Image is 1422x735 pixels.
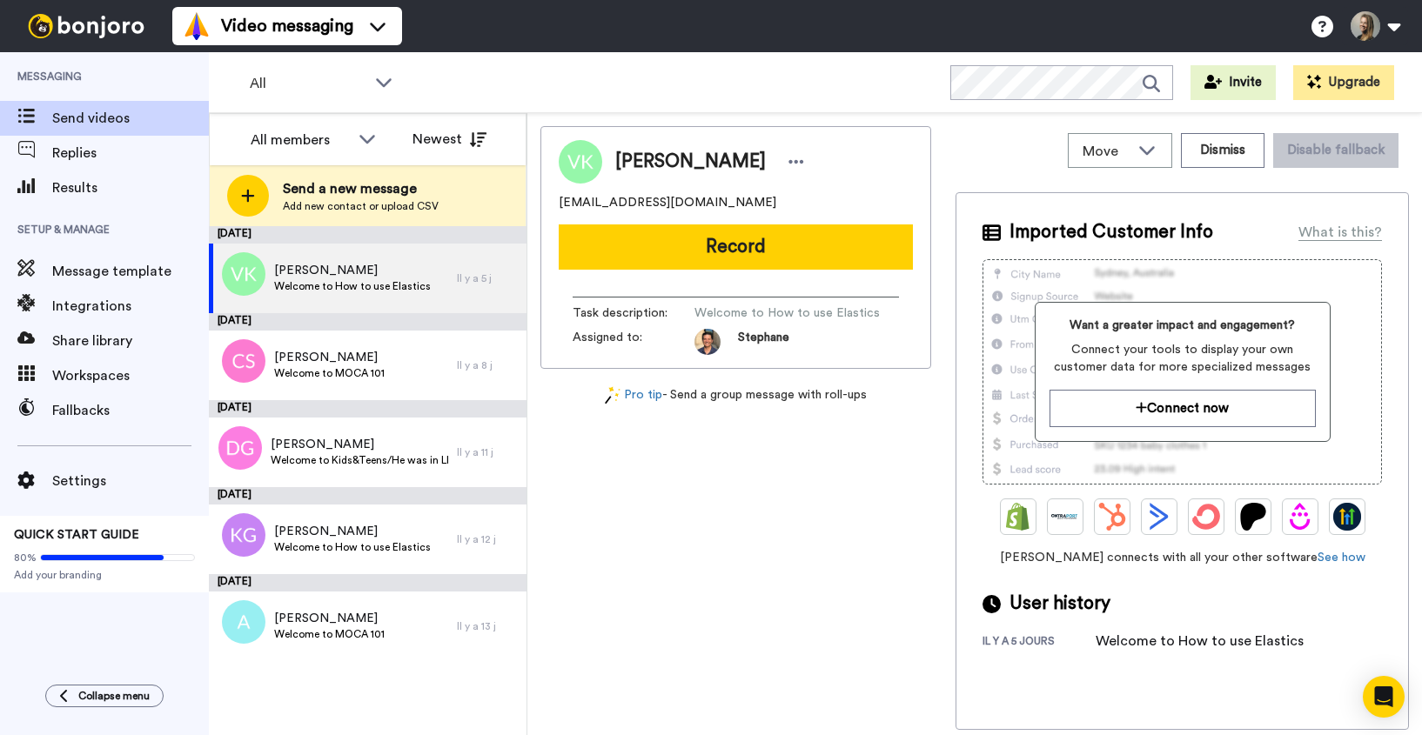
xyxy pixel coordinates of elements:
[274,279,431,293] span: Welcome to How to use Elastics
[274,366,385,380] span: Welcome to MOCA 101
[1009,591,1110,617] span: User history
[1004,503,1032,531] img: Shopify
[222,600,265,644] img: a.png
[274,262,431,279] span: [PERSON_NAME]
[1181,133,1264,168] button: Dismiss
[221,14,353,38] span: Video messaging
[274,610,385,627] span: [PERSON_NAME]
[52,365,209,386] span: Workspaces
[274,523,431,540] span: [PERSON_NAME]
[615,149,766,175] span: [PERSON_NAME]
[251,130,350,150] div: All members
[283,178,439,199] span: Send a new message
[209,313,527,331] div: [DATE]
[52,400,209,421] span: Fallbacks
[1051,503,1079,531] img: Ontraport
[209,487,527,504] div: [DATE]
[399,122,500,157] button: Newest
[274,627,385,641] span: Welcome to MOCA 101
[271,453,448,467] span: Welcome to Kids&Teens/He was in LIVE: Principes des aligneurs transparents - [GEOGRAPHIC_DATA]: N...
[14,551,37,565] span: 80%
[559,194,776,211] span: [EMAIL_ADDRESS][DOMAIN_NAME]
[1096,631,1304,651] div: Welcome to How to use Elastics
[1318,551,1365,564] a: See how
[1191,65,1276,100] button: Invite
[250,73,366,94] span: All
[457,358,518,372] div: Il y a 8 j
[457,532,518,546] div: Il y a 12 j
[52,261,209,282] span: Message template
[559,224,913,270] button: Record
[222,339,265,383] img: cs.png
[1363,676,1405,718] div: Open Intercom Messenger
[983,634,1096,651] div: il y a 5 jours
[457,271,518,285] div: Il y a 5 j
[1050,317,1316,334] span: Want a greater impact and engagement?
[457,619,518,633] div: Il y a 13 j
[21,14,151,38] img: bj-logo-header-white.svg
[1286,503,1314,531] img: Drip
[222,513,265,557] img: kg.png
[222,252,265,296] img: vk.png
[1145,503,1173,531] img: ActiveCampaign
[1009,219,1213,245] span: Imported Customer Info
[1273,133,1399,168] button: Disable fallback
[694,329,721,355] img: da5f5293-2c7b-4288-972f-10acbc376891-1597253892.jpg
[1293,65,1394,100] button: Upgrade
[283,199,439,213] span: Add new contact or upload CSV
[45,685,164,707] button: Collapse menu
[209,400,527,418] div: [DATE]
[274,349,385,366] span: [PERSON_NAME]
[52,471,209,491] span: Settings
[14,529,139,541] span: QUICK START GUIDE
[209,574,527,591] div: [DATE]
[605,386,662,404] a: Pro tip
[738,329,789,355] span: Stephane
[573,329,694,355] span: Assigned to:
[218,426,262,470] img: dg.png
[52,177,209,198] span: Results
[540,386,931,404] div: - Send a group message with roll-ups
[457,445,518,459] div: Il y a 11 j
[52,296,209,317] span: Integrations
[183,12,211,40] img: vm-color.svg
[78,689,150,703] span: Collapse menu
[983,549,1382,566] span: [PERSON_NAME] connects with all your other software
[209,226,527,244] div: [DATE]
[559,140,602,184] img: Image of Victor Kim
[274,540,431,554] span: Welcome to How to use Elastics
[52,108,209,129] span: Send videos
[1192,503,1220,531] img: ConvertKit
[1298,222,1382,243] div: What is this?
[1050,390,1316,427] button: Connect now
[1333,503,1361,531] img: GoHighLevel
[271,436,448,453] span: [PERSON_NAME]
[14,568,195,582] span: Add your branding
[1098,503,1126,531] img: Hubspot
[1050,341,1316,376] span: Connect your tools to display your own customer data for more specialized messages
[52,331,209,351] span: Share library
[694,304,880,322] span: Welcome to How to use Elastics
[1083,141,1130,162] span: Move
[573,304,694,322] span: Task description :
[605,386,620,404] img: magic-wand.svg
[1239,503,1267,531] img: Patreon
[52,143,209,164] span: Replies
